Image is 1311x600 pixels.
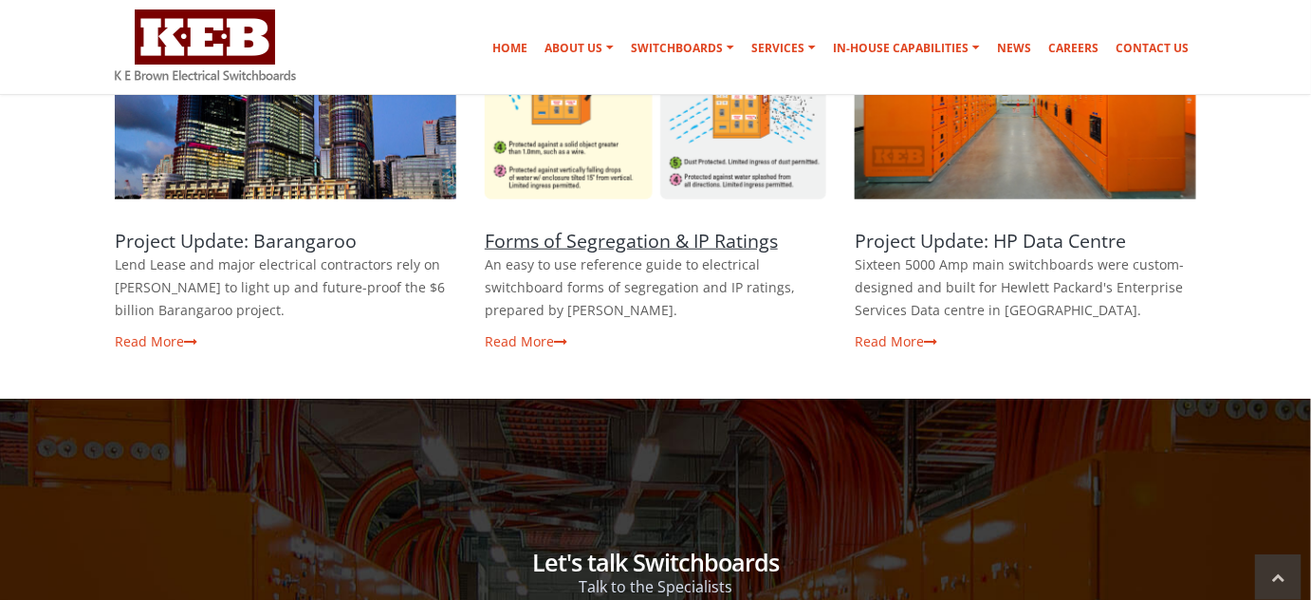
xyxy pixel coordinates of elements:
[115,9,296,81] img: K E Brown Electrical Switchboards
[1108,29,1196,67] a: Contact Us
[115,575,1196,598] p: Talk to the Specialists
[855,228,1126,253] a: Project Update: HP Data Centre
[115,228,357,253] a: Project Update: Barangaroo
[115,332,197,350] a: Read More
[485,30,826,199] a: Forms of Segregation & IP Ratings
[485,332,567,350] a: Read More
[825,29,988,67] a: In-house Capabilities
[855,332,937,350] a: Read More
[623,29,742,67] a: Switchboards
[744,29,823,67] a: Services
[115,253,456,322] p: Lend Lease and major electrical contractors rely on [PERSON_NAME] to light up and future-proof th...
[485,29,535,67] a: Home
[537,29,621,67] a: About Us
[855,30,1196,199] a: Project Update: HP Data Centre
[115,550,1196,575] h2: Let's talk Switchboards
[855,253,1196,322] p: Sixteen 5000 Amp main switchboards were custom-designed and built for Hewlett Packard's Enterpris...
[485,228,778,253] a: Forms of Segregation & IP Ratings
[115,30,456,199] a: Project Update: Barangaroo
[485,253,826,322] p: An easy to use reference guide to electrical switchboard forms of segregation and IP ratings, pre...
[1041,29,1106,67] a: Careers
[989,29,1039,67] a: News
